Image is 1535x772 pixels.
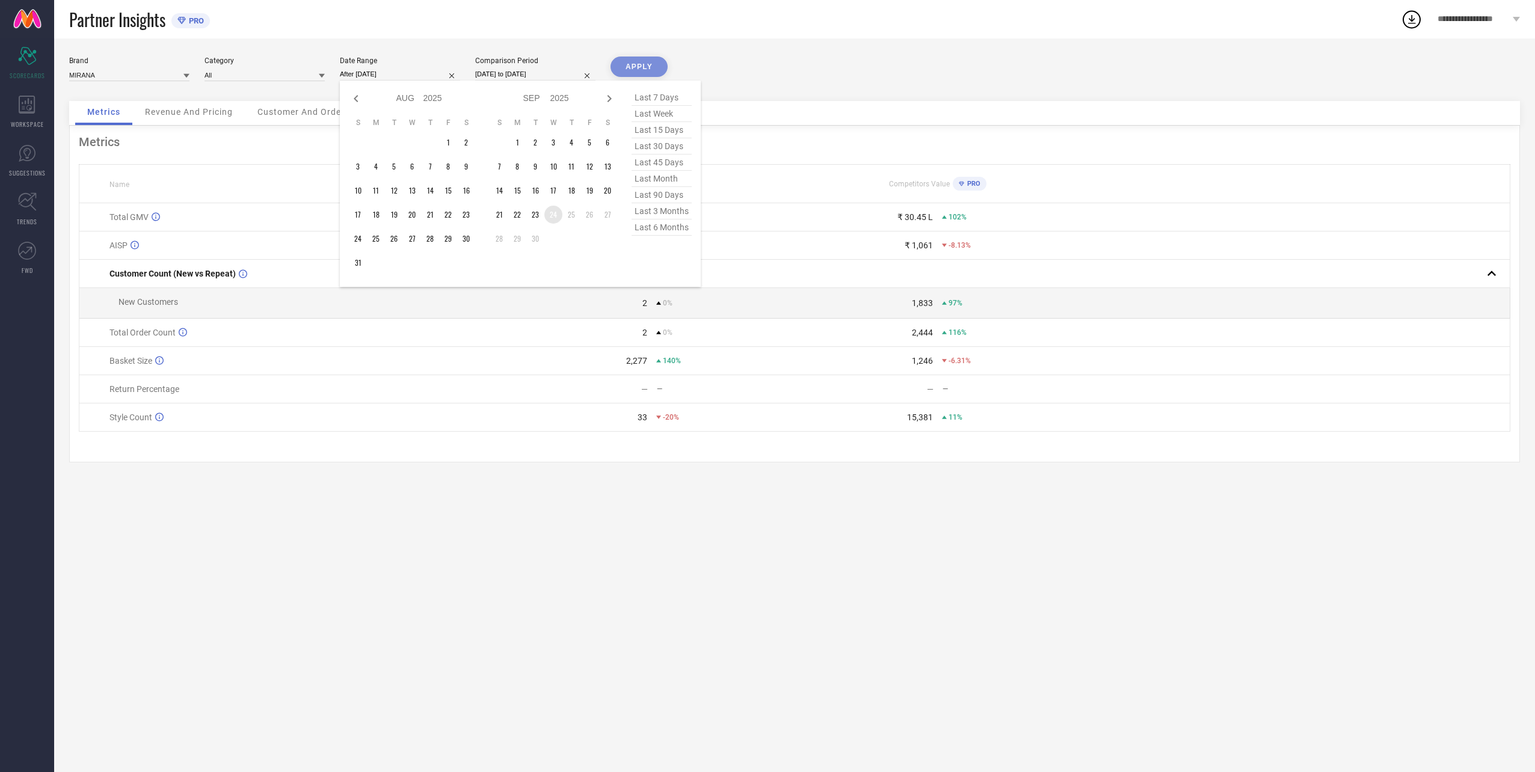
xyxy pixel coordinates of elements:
[10,71,45,80] span: SCORECARDS
[457,118,475,127] th: Saturday
[439,182,457,200] td: Fri Aug 15 2025
[632,106,692,122] span: last week
[663,413,679,421] span: -20%
[349,254,367,272] td: Sun Aug 31 2025
[421,118,439,127] th: Thursday
[439,118,457,127] th: Friday
[562,158,580,176] td: Thu Sep 11 2025
[897,212,933,222] div: ₹ 30.45 L
[544,158,562,176] td: Wed Sep 10 2025
[349,230,367,248] td: Sun Aug 24 2025
[638,412,647,422] div: 33
[580,158,598,176] td: Fri Sep 12 2025
[562,118,580,127] th: Thursday
[109,356,152,366] span: Basket Size
[949,413,962,421] span: 11%
[145,107,233,117] span: Revenue And Pricing
[349,91,363,106] div: Previous month
[349,158,367,176] td: Sun Aug 03 2025
[943,385,1080,393] div: —
[475,68,595,81] input: Select comparison period
[9,168,46,177] span: SUGGESTIONS
[598,158,617,176] td: Sat Sep 13 2025
[385,182,403,200] td: Tue Aug 12 2025
[349,206,367,224] td: Sun Aug 17 2025
[632,203,692,219] span: last 3 months
[385,158,403,176] td: Tue Aug 05 2025
[508,158,526,176] td: Mon Sep 08 2025
[367,118,385,127] th: Monday
[912,328,933,337] div: 2,444
[69,7,165,32] span: Partner Insights
[632,155,692,171] span: last 45 days
[490,158,508,176] td: Sun Sep 07 2025
[949,328,967,337] span: 116%
[927,384,934,394] div: —
[205,57,325,65] div: Category
[475,57,595,65] div: Comparison Period
[385,118,403,127] th: Tuesday
[949,213,967,221] span: 102%
[912,356,933,366] div: 1,246
[526,206,544,224] td: Tue Sep 23 2025
[642,298,647,308] div: 2
[421,230,439,248] td: Thu Aug 28 2025
[580,206,598,224] td: Fri Sep 26 2025
[508,206,526,224] td: Mon Sep 22 2025
[526,182,544,200] td: Tue Sep 16 2025
[544,133,562,152] td: Wed Sep 03 2025
[526,133,544,152] td: Tue Sep 02 2025
[912,298,933,308] div: 1,833
[439,206,457,224] td: Fri Aug 22 2025
[508,182,526,200] td: Mon Sep 15 2025
[526,230,544,248] td: Tue Sep 30 2025
[340,57,460,65] div: Date Range
[490,182,508,200] td: Sun Sep 14 2025
[421,158,439,176] td: Thu Aug 07 2025
[1401,8,1423,30] div: Open download list
[367,230,385,248] td: Mon Aug 25 2025
[109,412,152,422] span: Style Count
[663,299,672,307] span: 0%
[118,297,178,307] span: New Customers
[580,118,598,127] th: Friday
[544,118,562,127] th: Wednesday
[367,158,385,176] td: Mon Aug 04 2025
[69,57,189,65] div: Brand
[657,385,794,393] div: —
[109,240,128,250] span: AISP
[562,206,580,224] td: Thu Sep 25 2025
[632,171,692,187] span: last month
[508,230,526,248] td: Mon Sep 29 2025
[257,107,349,117] span: Customer And Orders
[457,182,475,200] td: Sat Aug 16 2025
[598,182,617,200] td: Sat Sep 20 2025
[403,206,421,224] td: Wed Aug 20 2025
[580,133,598,152] td: Fri Sep 05 2025
[526,158,544,176] td: Tue Sep 09 2025
[17,217,37,226] span: TRENDS
[490,206,508,224] td: Sun Sep 21 2025
[457,133,475,152] td: Sat Aug 02 2025
[663,357,681,365] span: 140%
[385,206,403,224] td: Tue Aug 19 2025
[186,16,204,25] span: PRO
[109,180,129,189] span: Name
[421,182,439,200] td: Thu Aug 14 2025
[632,122,692,138] span: last 15 days
[439,230,457,248] td: Fri Aug 29 2025
[490,118,508,127] th: Sunday
[598,133,617,152] td: Sat Sep 06 2025
[949,299,962,307] span: 97%
[403,158,421,176] td: Wed Aug 06 2025
[580,182,598,200] td: Fri Sep 19 2025
[349,182,367,200] td: Sun Aug 10 2025
[632,90,692,106] span: last 7 days
[439,158,457,176] td: Fri Aug 08 2025
[439,133,457,152] td: Fri Aug 01 2025
[109,328,176,337] span: Total Order Count
[109,384,179,394] span: Return Percentage
[562,182,580,200] td: Thu Sep 18 2025
[544,206,562,224] td: Wed Sep 24 2025
[632,219,692,236] span: last 6 months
